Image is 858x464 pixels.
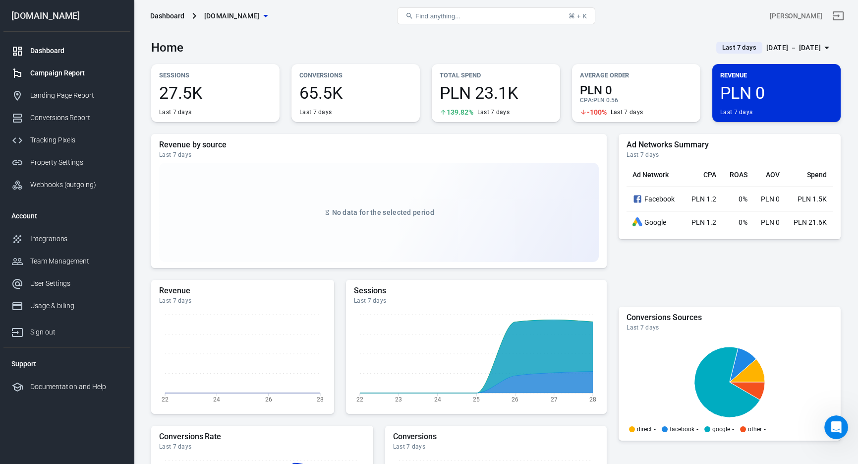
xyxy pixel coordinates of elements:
[30,327,122,337] div: Sign out
[3,295,130,317] a: Usage & billing
[587,109,607,116] span: -100%
[580,70,692,80] p: Average Order
[477,108,510,116] div: Last 7 days
[159,443,365,451] div: Last 7 days
[732,426,734,432] span: -
[213,396,220,402] tspan: 24
[159,108,191,116] div: Last 7 days
[720,84,833,101] span: PLN 0
[356,396,363,402] tspan: 22
[627,151,833,159] div: Last 7 days
[627,140,833,150] h5: Ad Networks Summary
[632,193,642,205] svg: Facebook Ads
[589,396,596,402] tspan: 28
[393,432,599,442] h5: Conversions
[151,41,183,55] h3: Home
[712,426,731,432] p: google
[766,42,821,54] div: [DATE] － [DATE]
[159,432,365,442] h5: Conversions Rate
[3,317,130,343] a: Sign out
[691,195,716,203] span: PLN 1.2
[824,415,848,439] iframe: Intercom live chat
[30,46,122,56] div: Dashboard
[691,218,716,226] span: PLN 1.2
[761,218,780,226] span: PLN 0
[30,90,122,101] div: Landing Page Report
[204,10,260,22] span: mamabrum.eu
[753,163,785,187] th: AOV
[3,272,130,295] a: User Settings
[30,256,122,266] div: Team Management
[162,396,169,402] tspan: 22
[696,426,698,432] span: -
[332,208,434,216] span: No data for the selected period
[30,301,122,311] div: Usage & billing
[748,426,762,432] p: other
[826,4,850,28] a: Sign out
[354,297,599,305] div: Last 7 days
[739,195,747,203] span: 0%
[434,396,441,402] tspan: 24
[299,84,412,101] span: 65.5K
[770,11,822,21] div: Account id: o4XwCY9M
[3,11,130,20] div: [DOMAIN_NAME]
[722,163,753,187] th: ROAS
[794,218,827,226] span: PLN 21.6K
[159,151,599,159] div: Last 7 days
[718,43,760,53] span: Last 7 days
[150,11,184,21] div: Dashboard
[637,426,652,432] p: direct
[354,286,599,296] h5: Sessions
[3,228,130,250] a: Integrations
[3,107,130,129] a: Conversions Report
[159,70,272,80] p: Sessions
[317,396,324,402] tspan: 28
[708,40,841,56] button: Last 7 days[DATE] － [DATE]
[299,108,332,116] div: Last 7 days
[632,193,677,205] div: Facebook
[3,174,130,196] a: Webhooks (outgoing)
[580,97,593,104] span: CPA :
[159,140,599,150] h5: Revenue by source
[159,297,326,305] div: Last 7 days
[720,70,833,80] p: Revenue
[593,97,618,104] span: PLN 0.56
[654,426,656,432] span: -
[3,62,130,84] a: Campaign Report
[3,151,130,174] a: Property Settings
[299,70,412,80] p: Conversions
[440,70,552,80] p: Total Spend
[3,352,130,376] li: Support
[397,7,595,24] button: Find anything...⌘ + K
[3,250,130,272] a: Team Management
[440,84,552,101] span: PLN 23.1K
[632,217,677,227] div: Google
[3,84,130,107] a: Landing Page Report
[739,218,747,226] span: 0%
[569,12,587,20] div: ⌘ + K
[3,129,130,151] a: Tracking Pixels
[30,278,122,289] div: User Settings
[30,68,122,78] div: Campaign Report
[159,286,326,296] h5: Revenue
[786,163,833,187] th: Spend
[395,396,402,402] tspan: 23
[580,84,692,96] span: PLN 0
[627,313,833,323] h5: Conversions Sources
[798,195,827,203] span: PLN 1.5K
[30,113,122,123] div: Conversions Report
[200,7,272,25] button: [DOMAIN_NAME]
[684,163,722,187] th: CPA
[30,180,122,190] div: Webhooks (outgoing)
[3,204,130,228] li: Account
[30,135,122,145] div: Tracking Pixels
[627,324,833,331] div: Last 7 days
[627,163,683,187] th: Ad Network
[393,443,599,451] div: Last 7 days
[447,109,473,116] span: 139.82%
[611,108,643,116] div: Last 7 days
[670,426,694,432] p: facebook
[159,84,272,101] span: 27.5K
[720,108,752,116] div: Last 7 days
[415,12,460,20] span: Find anything...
